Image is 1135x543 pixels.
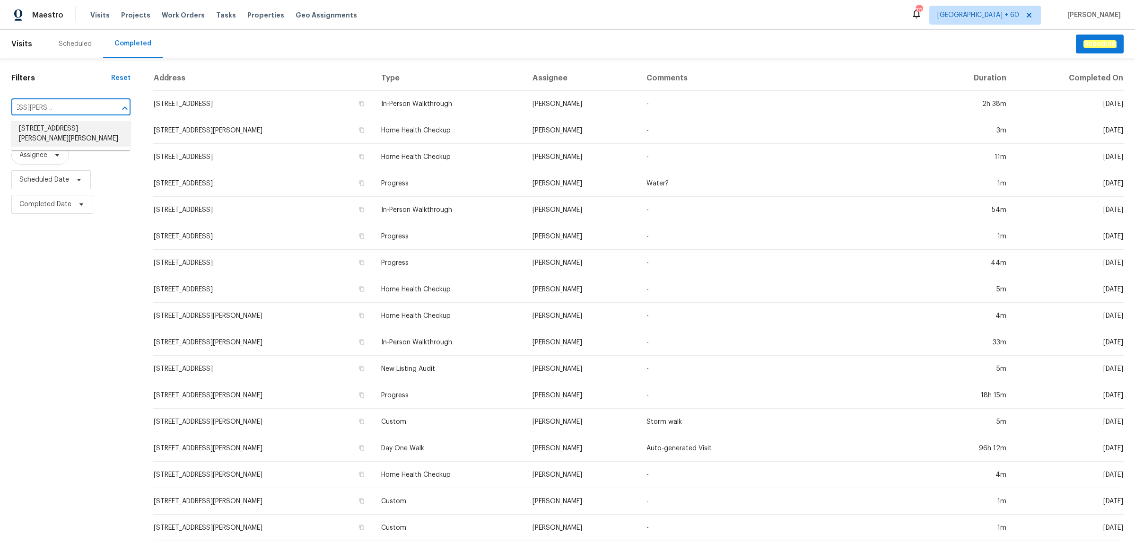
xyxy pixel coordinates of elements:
[1014,329,1124,356] td: [DATE]
[1014,117,1124,144] td: [DATE]
[358,364,366,373] button: Copy Address
[525,170,639,197] td: [PERSON_NAME]
[1014,356,1124,382] td: [DATE]
[1014,435,1124,462] td: [DATE]
[358,205,366,214] button: Copy Address
[358,417,366,426] button: Copy Address
[639,488,930,515] td: -
[358,258,366,267] button: Copy Address
[930,223,1014,250] td: 1m
[358,126,366,134] button: Copy Address
[525,515,639,541] td: [PERSON_NAME]
[1014,276,1124,303] td: [DATE]
[11,101,104,115] input: Search for an address...
[153,515,374,541] td: [STREET_ADDRESS][PERSON_NAME]
[358,99,366,108] button: Copy Address
[153,117,374,144] td: [STREET_ADDRESS][PERSON_NAME]
[930,276,1014,303] td: 5m
[639,356,930,382] td: -
[930,303,1014,329] td: 4m
[930,515,1014,541] td: 1m
[639,223,930,250] td: -
[916,6,922,15] div: 702
[525,382,639,409] td: [PERSON_NAME]
[525,117,639,144] td: [PERSON_NAME]
[358,391,366,399] button: Copy Address
[374,488,525,515] td: Custom
[525,356,639,382] td: [PERSON_NAME]
[374,223,525,250] td: Progress
[525,250,639,276] td: [PERSON_NAME]
[930,144,1014,170] td: 11m
[639,250,930,276] td: -
[153,356,374,382] td: [STREET_ADDRESS]
[930,250,1014,276] td: 44m
[930,435,1014,462] td: 96h 12m
[1014,250,1124,276] td: [DATE]
[930,382,1014,409] td: 18h 15m
[639,303,930,329] td: -
[639,382,930,409] td: -
[1076,35,1124,54] button: Schedule
[525,303,639,329] td: [PERSON_NAME]
[525,144,639,170] td: [PERSON_NAME]
[111,73,131,83] div: Reset
[1014,170,1124,197] td: [DATE]
[162,10,205,20] span: Work Orders
[930,66,1014,91] th: Duration
[59,39,92,49] div: Scheduled
[1014,303,1124,329] td: [DATE]
[1083,40,1116,48] em: Schedule
[374,329,525,356] td: In-Person Walkthrough
[374,435,525,462] td: Day One Walk
[153,409,374,435] td: [STREET_ADDRESS][PERSON_NAME]
[525,276,639,303] td: [PERSON_NAME]
[90,10,110,20] span: Visits
[216,12,236,18] span: Tasks
[930,197,1014,223] td: 54m
[930,488,1014,515] td: 1m
[639,329,930,356] td: -
[32,10,63,20] span: Maestro
[374,117,525,144] td: Home Health Checkup
[11,34,32,54] span: Visits
[374,197,525,223] td: In-Person Walkthrough
[153,250,374,276] td: [STREET_ADDRESS]
[374,91,525,117] td: In-Person Walkthrough
[639,197,930,223] td: -
[153,170,374,197] td: [STREET_ADDRESS]
[118,102,131,115] button: Close
[153,382,374,409] td: [STREET_ADDRESS][PERSON_NAME]
[639,117,930,144] td: -
[358,232,366,240] button: Copy Address
[1014,91,1124,117] td: [DATE]
[1014,144,1124,170] td: [DATE]
[153,462,374,488] td: [STREET_ADDRESS][PERSON_NAME]
[639,91,930,117] td: -
[153,276,374,303] td: [STREET_ADDRESS]
[358,338,366,346] button: Copy Address
[639,515,930,541] td: -
[374,170,525,197] td: Progress
[296,10,357,20] span: Geo Assignments
[153,329,374,356] td: [STREET_ADDRESS][PERSON_NAME]
[19,175,69,184] span: Scheduled Date
[930,356,1014,382] td: 5m
[374,409,525,435] td: Custom
[121,10,150,20] span: Projects
[374,144,525,170] td: Home Health Checkup
[937,10,1019,20] span: [GEOGRAPHIC_DATA] + 60
[1014,223,1124,250] td: [DATE]
[1014,409,1124,435] td: [DATE]
[1014,66,1124,91] th: Completed On
[525,462,639,488] td: [PERSON_NAME]
[153,223,374,250] td: [STREET_ADDRESS]
[930,462,1014,488] td: 4m
[153,488,374,515] td: [STREET_ADDRESS][PERSON_NAME]
[930,170,1014,197] td: 1m
[374,66,525,91] th: Type
[639,435,930,462] td: Auto-generated Visit
[19,150,47,160] span: Assignee
[1014,197,1124,223] td: [DATE]
[11,121,131,147] li: [STREET_ADDRESS][PERSON_NAME][PERSON_NAME]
